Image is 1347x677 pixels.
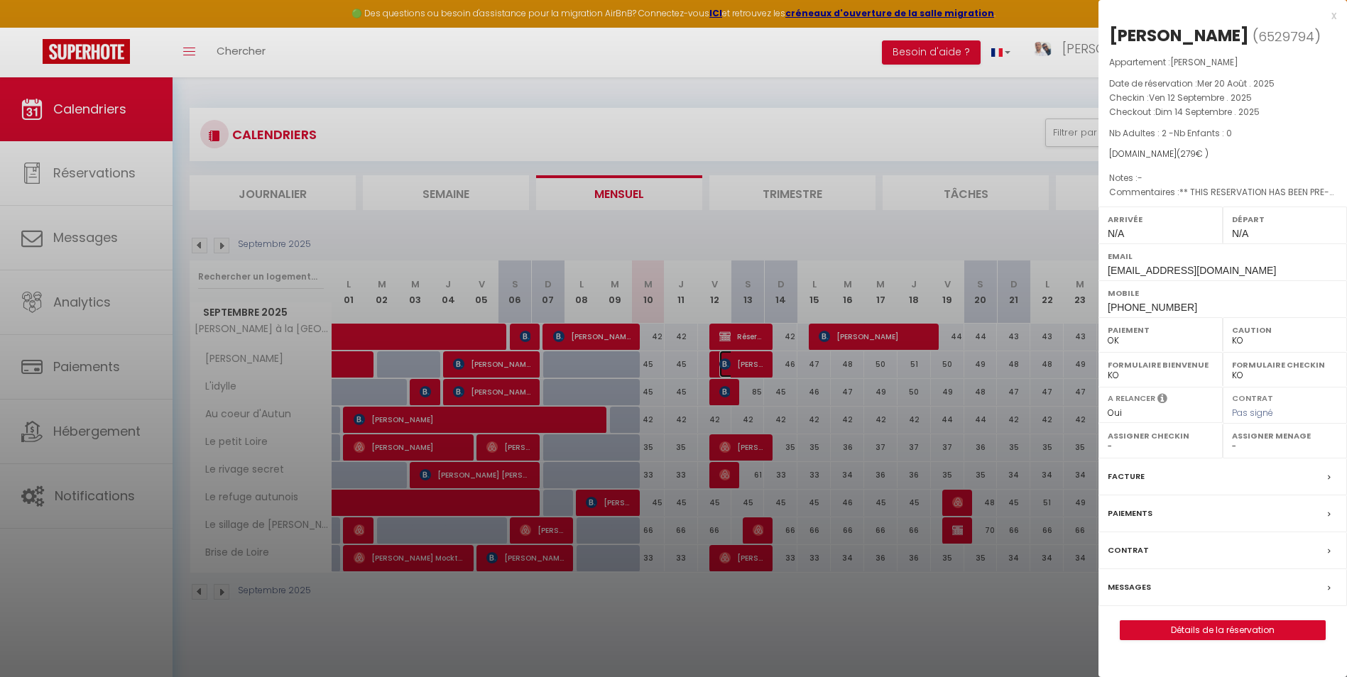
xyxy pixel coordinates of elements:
[1258,28,1314,45] span: 6529794
[1232,392,1273,402] label: Contrat
[1120,620,1326,640] button: Détails de la réservation
[1120,621,1325,639] a: Détails de la réservation
[1108,580,1151,595] label: Messages
[1155,106,1260,118] span: Dim 14 Septembre . 2025
[1232,407,1273,419] span: Pas signé
[1109,148,1336,161] div: [DOMAIN_NAME]
[1232,358,1338,372] label: Formulaire Checkin
[1109,105,1336,119] p: Checkout :
[1232,429,1338,443] label: Assigner Menage
[1109,127,1232,139] span: Nb Adultes : 2 -
[1109,77,1336,91] p: Date de réservation :
[1149,92,1252,104] span: Ven 12 Septembre . 2025
[1157,392,1167,408] i: Sélectionner OUI si vous souhaiter envoyer les séquences de messages post-checkout
[1197,77,1275,89] span: Mer 20 Août . 2025
[1232,323,1338,337] label: Caution
[1108,286,1338,300] label: Mobile
[1109,55,1336,70] p: Appartement :
[1109,185,1336,199] p: Commentaires :
[1109,91,1336,105] p: Checkin :
[1108,212,1214,226] label: Arrivée
[1109,171,1336,185] p: Notes :
[1174,127,1232,139] span: Nb Enfants : 0
[1253,26,1321,46] span: ( )
[1108,302,1197,313] span: [PHONE_NUMBER]
[1108,392,1155,404] label: A relancer
[1232,212,1338,226] label: Départ
[1109,24,1249,47] div: [PERSON_NAME]
[1108,265,1276,276] span: [EMAIL_ADDRESS][DOMAIN_NAME]
[1180,148,1196,160] span: 279
[1108,228,1124,239] span: N/A
[1108,358,1214,372] label: Formulaire Bienvenue
[1108,543,1149,558] label: Contrat
[1108,469,1145,484] label: Facture
[1108,249,1338,263] label: Email
[1108,506,1152,521] label: Paiements
[1108,323,1214,337] label: Paiement
[1138,172,1143,184] span: -
[1108,429,1214,443] label: Assigner Checkin
[1098,7,1336,24] div: x
[1232,228,1248,239] span: N/A
[1170,56,1238,68] span: [PERSON_NAME]
[1177,148,1209,160] span: ( € )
